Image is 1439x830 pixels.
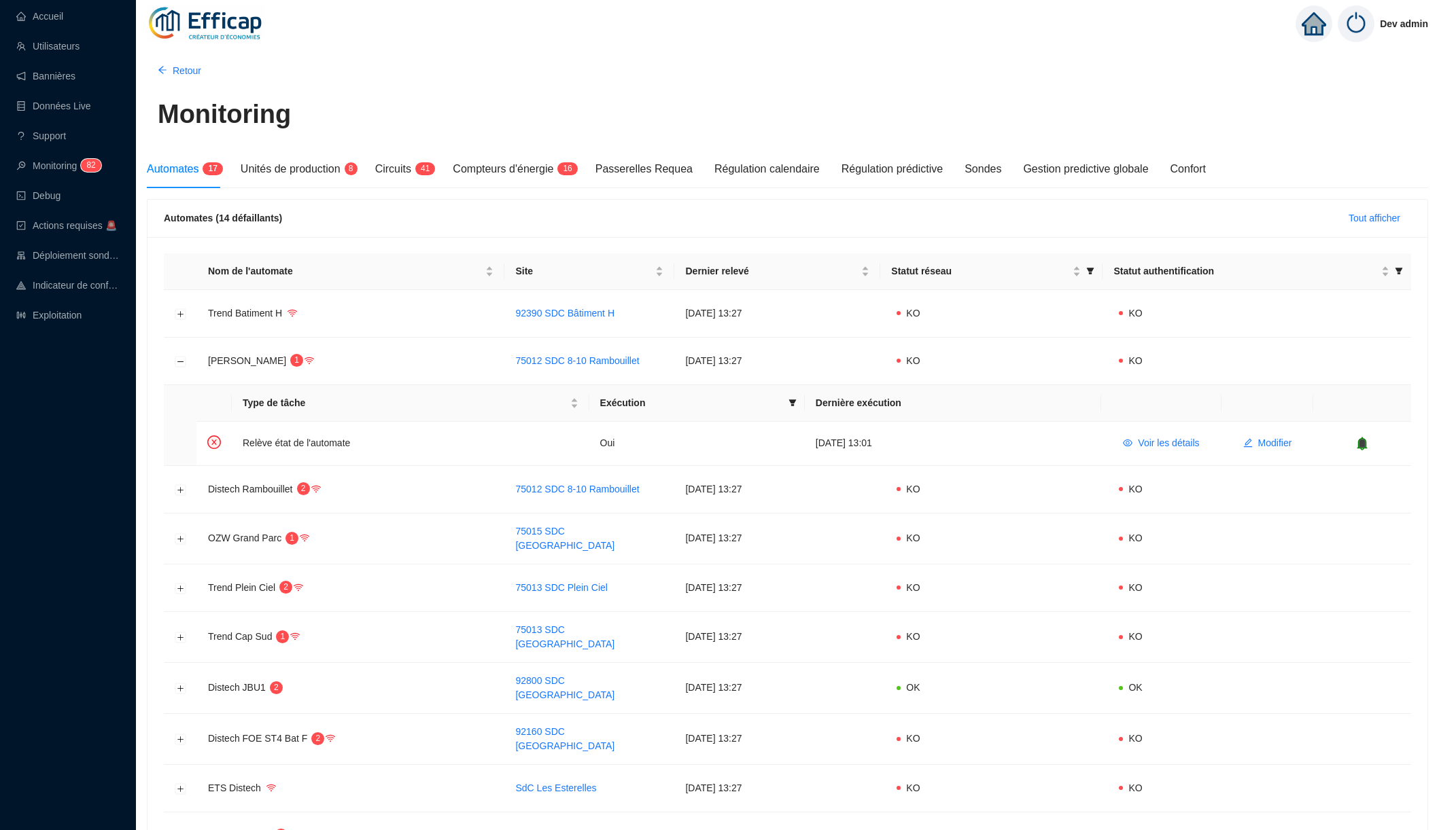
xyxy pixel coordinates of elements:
span: 2 [301,484,306,493]
span: KO [906,355,920,366]
a: 75012 SDC 8-10 Rambouillet [515,484,639,494]
a: 75013 SDC [GEOGRAPHIC_DATA] [515,624,614,649]
span: KO [906,308,920,319]
div: Confort [1171,161,1206,177]
th: Statut authentification [1103,253,1411,290]
span: OZW Grand Parc [208,533,281,543]
span: OK [1128,682,1142,693]
span: 8 [349,164,353,173]
span: Type de tâche [243,396,568,410]
button: Développer la ligne [175,534,186,545]
a: 75015 SDC [GEOGRAPHIC_DATA] [515,526,614,551]
a: 75013 SDC Plein Ciel [515,582,607,593]
sup: 41 [415,162,435,175]
button: Développer la ligne [175,683,186,694]
span: Automates [147,163,198,175]
button: Développer la ligne [175,583,186,594]
a: teamUtilisateurs [16,41,80,52]
span: wifi [326,734,335,743]
span: filter [1392,261,1406,281]
button: Retour [147,60,212,82]
span: Dev admin [1380,2,1428,46]
span: ETS Distech [208,782,261,793]
sup: 1 [276,630,289,643]
th: Type de tâche [232,385,589,422]
th: Site [504,253,674,290]
span: wifi [288,308,297,318]
span: KO [1128,484,1142,494]
button: Tout afficher [1338,207,1411,229]
span: 4 [421,164,426,173]
span: Distech Rambouillet [208,484,293,494]
span: wifi [294,583,303,592]
sup: 16 [557,162,577,175]
span: filter [788,399,797,407]
td: [DATE] 13:27 [674,338,880,385]
span: Exécution [600,396,783,410]
span: KO [1128,355,1142,366]
span: Distech FOE ST4 Bat F [208,733,307,744]
button: Développer la ligne [175,308,186,319]
span: KO [1128,582,1142,593]
span: KO [1128,733,1142,744]
a: databaseDonnées Live [16,101,91,111]
td: [DATE] 13:27 [674,663,880,714]
span: Distech JBU1 [208,682,266,693]
span: Circuits [375,163,411,175]
span: 2 [315,734,320,743]
span: Dernier relevé [685,264,859,278]
span: Passerelles Requea [595,163,693,175]
span: Actions requises 🚨 [33,220,117,231]
span: Automates (14 défaillants) [164,213,282,223]
a: 92160 SDC [GEOGRAPHIC_DATA] [515,726,614,751]
span: 1 [563,164,568,173]
span: 1 [281,632,285,641]
sup: 82 [81,159,101,172]
sup: 8 [345,162,358,175]
a: homeAccueil [16,11,63,22]
div: Régulation prédictive [842,161,943,177]
span: Nom de l'automate [208,264,483,278]
span: OK [906,682,920,693]
span: wifi [305,356,314,365]
a: notificationBannières [16,71,75,82]
span: Retour [173,64,201,78]
span: 2 [91,160,96,170]
span: KO [1128,533,1142,543]
div: Régulation calendaire [714,161,820,177]
span: 8 [86,160,91,170]
span: KO [906,484,920,494]
sup: 2 [279,581,292,594]
span: 2 [283,582,288,592]
span: 1 [208,164,213,173]
span: filter [786,393,799,413]
span: KO [906,631,920,642]
span: check-square [16,221,26,230]
span: arrow-left [158,65,167,75]
span: 1 [426,164,430,173]
span: eye [1123,438,1132,448]
sup: 1 [285,532,298,545]
td: [DATE] 13:27 [674,714,880,765]
span: 7 [213,164,218,173]
span: [PERSON_NAME] [208,355,286,366]
span: Trend Batiment H [208,308,282,319]
span: KO [1128,782,1142,793]
span: Site [515,264,653,278]
span: 2 [274,683,279,692]
div: Gestion predictive globale [1023,161,1148,177]
span: wifi [311,484,321,494]
span: KO [906,582,920,593]
a: 92800 SDC [GEOGRAPHIC_DATA] [515,675,614,700]
a: codeDebug [16,190,60,201]
span: wifi [290,632,300,641]
span: Statut authentification [1113,264,1379,278]
span: close-circle [207,435,221,449]
a: 92390 SDC Bâtiment H [515,308,614,319]
a: questionSupport [16,130,66,141]
sup: 2 [297,482,310,495]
